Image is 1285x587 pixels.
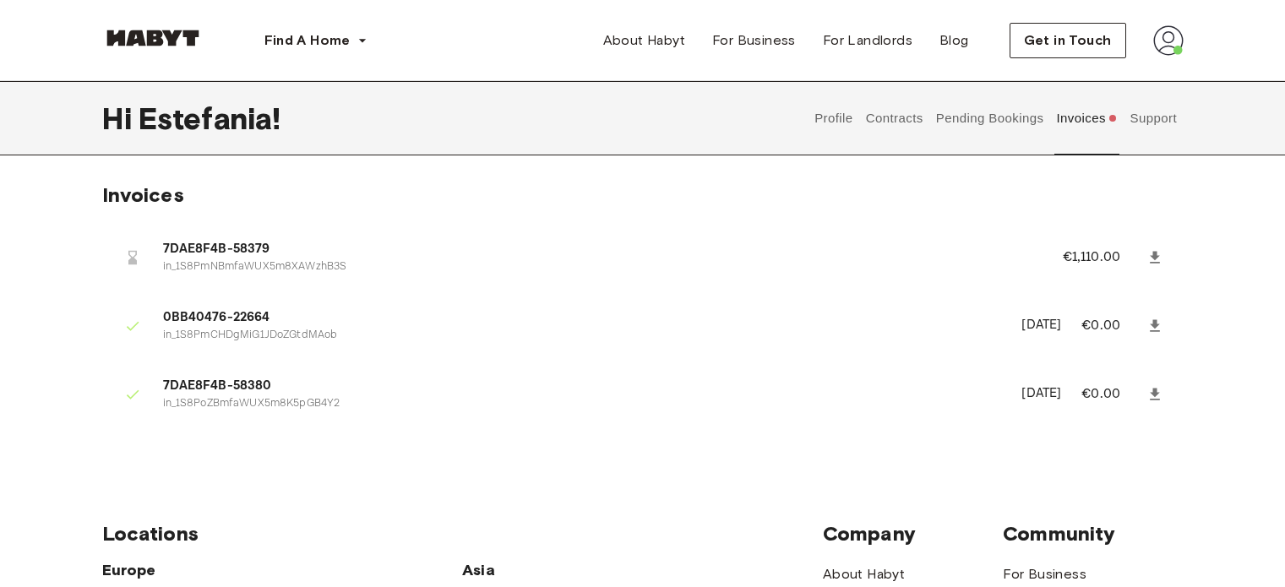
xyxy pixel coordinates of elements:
button: Get in Touch [1010,23,1126,58]
span: Estefania ! [139,101,281,136]
a: For Business [699,24,809,57]
span: 7DAE8F4B-58379 [163,240,1022,259]
span: 7DAE8F4B-58380 [163,377,1002,396]
p: €0.00 [1081,384,1142,405]
span: About Habyt [603,30,685,51]
button: Profile [813,81,856,155]
img: avatar [1153,25,1184,56]
p: in_1S8PoZBmfaWUX5m8K5pGB4Y2 [163,396,1002,412]
span: Europe [102,560,463,580]
button: Find A Home [251,24,381,57]
button: Invoices [1054,81,1119,155]
span: Company [823,521,1003,546]
span: Locations [102,521,823,546]
span: Blog [939,30,969,51]
button: Contracts [863,81,925,155]
div: user profile tabs [809,81,1184,155]
p: [DATE] [1021,384,1061,404]
span: 0BB40476-22664 [163,308,1002,328]
span: Find A Home [264,30,351,51]
button: Support [1128,81,1179,155]
a: About Habyt [590,24,699,57]
span: For Business [712,30,796,51]
a: For Landlords [809,24,926,57]
p: in_1S8PmCHDgMiG1JDoZGtdMAob [163,328,1002,344]
span: Asia [462,560,642,580]
a: Blog [926,24,983,57]
img: Habyt [102,30,204,46]
p: in_1S8PmNBmfaWUX5m8XAWzhB3S [163,259,1022,275]
p: [DATE] [1021,316,1061,335]
a: For Business [1003,564,1086,584]
span: For Landlords [823,30,912,51]
span: Invoices [102,182,184,207]
p: €0.00 [1081,316,1142,336]
button: Pending Bookings [934,81,1046,155]
a: About Habyt [823,564,905,584]
p: €1,110.00 [1063,247,1143,268]
span: Hi [102,101,139,136]
span: Get in Touch [1024,30,1112,51]
span: Community [1003,521,1183,546]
